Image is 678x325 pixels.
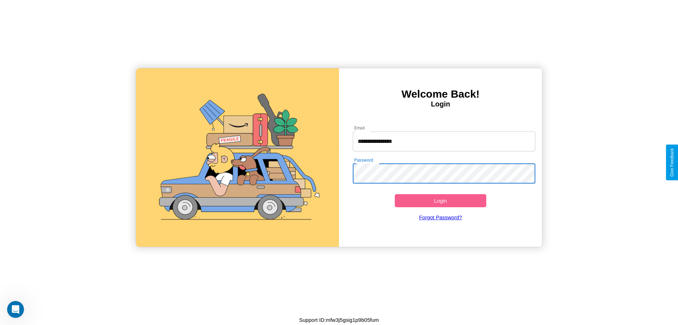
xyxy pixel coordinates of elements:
[299,315,379,325] p: Support ID: mfw3j5gsig1p9b05fum
[395,194,486,207] button: Login
[339,88,542,100] h3: Welcome Back!
[136,68,339,247] img: gif
[670,148,674,177] div: Give Feedback
[7,301,24,318] iframe: Intercom live chat
[339,100,542,108] h4: Login
[354,157,373,163] label: Password
[349,207,532,227] a: Forgot Password?
[354,125,365,131] label: Email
